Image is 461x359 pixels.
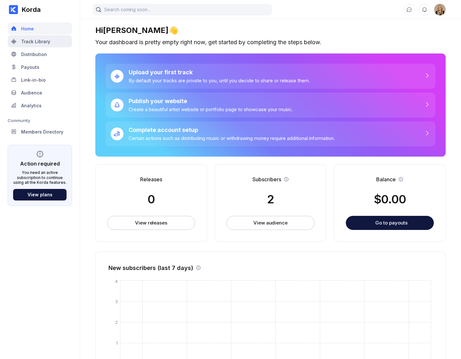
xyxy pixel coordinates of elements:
[135,220,167,226] div: View releases
[129,126,335,133] div: Complete account setup
[115,279,118,284] tspan: 4
[21,103,42,108] div: Analytics
[21,39,50,44] div: Track Library
[376,176,396,183] div: Balance
[8,126,72,138] a: Members Directory
[129,106,293,112] div: Create a beautiful artist website or portfolio page to showcase your music.
[8,86,72,99] a: Audience
[21,90,42,95] div: Audience
[8,22,72,35] a: Home
[434,4,446,15] img: 160x160
[346,216,434,230] button: Go to payouts
[375,220,408,226] div: Go to payouts
[8,48,72,61] a: Distribution
[129,98,293,104] div: Publish your website
[8,99,72,112] a: Analytics
[13,189,67,200] button: View plans
[374,192,406,206] div: $ 0.00
[129,69,310,76] div: Upload your first track
[140,176,162,183] div: Releases
[8,35,72,48] a: Track Library
[95,26,446,35] div: Hi [PERSON_NAME] 👋
[129,78,310,84] div: By default your tracks are private to you, until you decide to share or release them.
[115,298,118,304] tspan: 3
[106,121,435,146] a: Complete account setupCertain actions such as distributing music or withdrawing money require add...
[434,4,446,15] div: Alina Verbenchuk
[253,220,288,226] div: View audience
[252,176,281,183] div: Subscribers
[227,216,314,230] button: View audience
[21,77,46,83] div: Link-in-bio
[93,4,272,15] input: Search coming soon...
[147,192,155,206] div: 0
[28,192,52,197] div: View plans
[20,160,60,167] div: Action required
[8,118,72,123] div: Community
[21,129,63,135] div: Members Directory
[95,39,446,46] div: Your dashboard is pretty empty right now, get started by completing the steps below.
[21,52,47,57] div: Distribution
[21,64,39,70] div: Payouts
[107,216,195,230] button: View releases
[8,74,72,86] a: Link-in-bio
[18,6,41,13] div: Korda
[129,135,335,141] div: Certain actions such as distributing music or withdrawing money require additional information.
[13,170,67,185] div: You need an active subscription to continue using all the Korda features.
[116,340,118,345] tspan: 1
[267,192,274,206] div: 2
[108,265,193,271] div: New subscribers (last 7 days)
[115,319,118,324] tspan: 2
[106,64,435,89] a: Upload your first trackBy default your tracks are private to you, until you decide to share or re...
[106,93,435,118] a: Publish your websiteCreate a beautiful artist website or portfolio page to showcase your music.
[8,61,72,74] a: Payouts
[21,26,34,31] div: Home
